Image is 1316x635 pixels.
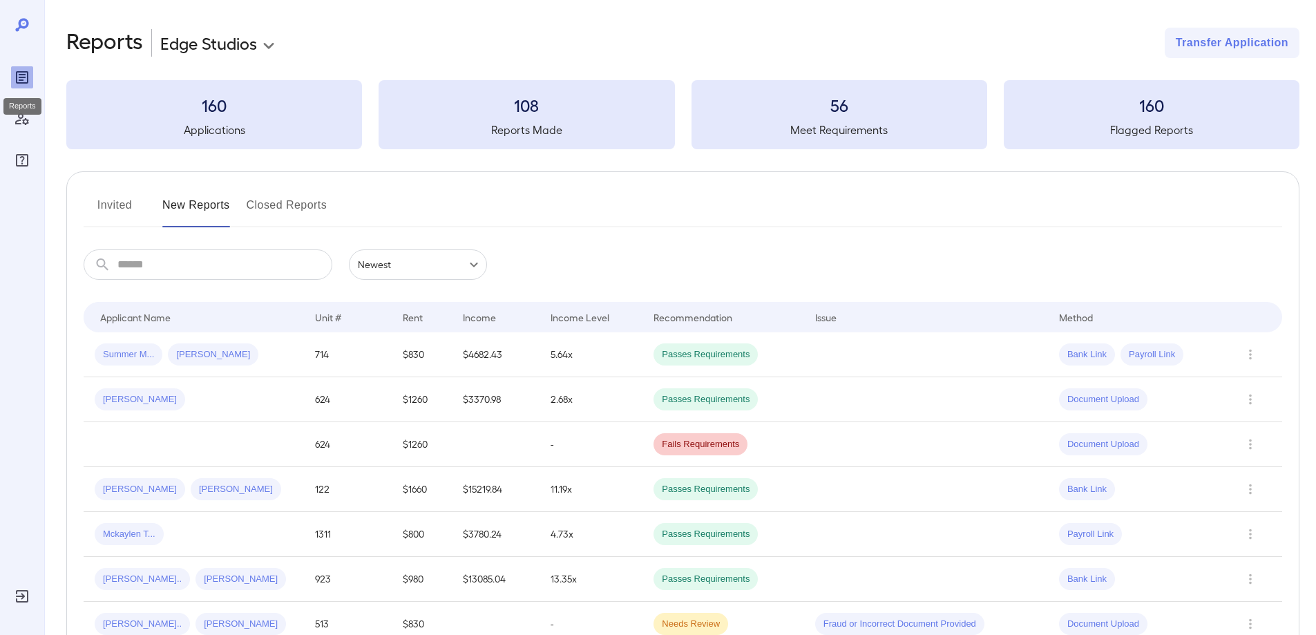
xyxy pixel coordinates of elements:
span: Passes Requirements [654,573,758,586]
td: 624 [304,422,392,467]
button: Row Actions [1239,568,1261,590]
span: Passes Requirements [654,483,758,496]
button: Closed Reports [247,194,327,227]
h3: 56 [692,94,987,116]
td: $1660 [392,467,452,512]
td: $3780.24 [452,512,540,557]
td: 923 [304,557,392,602]
td: 122 [304,467,392,512]
span: [PERSON_NAME] [196,618,286,631]
div: Newest [349,249,487,280]
td: $3370.98 [452,377,540,422]
td: 13.35x [540,557,642,602]
div: Applicant Name [100,309,171,325]
button: Row Actions [1239,433,1261,455]
span: Fails Requirements [654,438,747,451]
span: [PERSON_NAME].. [95,618,190,631]
h5: Applications [66,122,362,138]
h3: 160 [1004,94,1299,116]
td: 1311 [304,512,392,557]
span: Passes Requirements [654,348,758,361]
button: Row Actions [1239,523,1261,545]
span: Summer M... [95,348,162,361]
span: Payroll Link [1059,528,1122,541]
td: $13085.04 [452,557,540,602]
div: Reports [11,66,33,88]
h5: Meet Requirements [692,122,987,138]
p: Edge Studios [160,32,257,54]
span: Passes Requirements [654,393,758,406]
span: Bank Link [1059,483,1115,496]
span: Document Upload [1059,438,1147,451]
div: Reports [3,98,41,115]
button: Row Actions [1239,388,1261,410]
span: Mckaylen T... [95,528,164,541]
div: Log Out [11,585,33,607]
div: Recommendation [654,309,732,325]
div: Income Level [551,309,609,325]
td: 714 [304,332,392,377]
button: New Reports [162,194,230,227]
span: Document Upload [1059,618,1147,631]
span: [PERSON_NAME] [191,483,281,496]
h3: 108 [379,94,674,116]
td: $1260 [392,377,452,422]
h2: Reports [66,28,143,58]
button: Transfer Application [1165,28,1299,58]
span: [PERSON_NAME].. [95,573,190,586]
span: Document Upload [1059,393,1147,406]
span: Needs Review [654,618,728,631]
div: Method [1059,309,1093,325]
button: Invited [84,194,146,227]
span: Bank Link [1059,573,1115,586]
span: [PERSON_NAME] [196,573,286,586]
td: $800 [392,512,452,557]
td: $980 [392,557,452,602]
button: Row Actions [1239,343,1261,366]
div: FAQ [11,149,33,171]
span: Payroll Link [1120,348,1183,361]
div: Issue [815,309,837,325]
td: $15219.84 [452,467,540,512]
div: Rent [403,309,425,325]
div: Income [463,309,496,325]
span: [PERSON_NAME] [168,348,258,361]
h3: 160 [66,94,362,116]
summary: 160Applications108Reports Made56Meet Requirements160Flagged Reports [66,80,1299,149]
h5: Flagged Reports [1004,122,1299,138]
td: 4.73x [540,512,642,557]
td: $4682.43 [452,332,540,377]
td: 11.19x [540,467,642,512]
td: $830 [392,332,452,377]
td: $1260 [392,422,452,467]
span: [PERSON_NAME] [95,483,185,496]
td: - [540,422,642,467]
button: Row Actions [1239,478,1261,500]
td: 624 [304,377,392,422]
span: [PERSON_NAME] [95,393,185,406]
div: Unit # [315,309,341,325]
div: Manage Users [11,108,33,130]
span: Fraud or Incorrect Document Provided [815,618,984,631]
td: 2.68x [540,377,642,422]
h5: Reports Made [379,122,674,138]
span: Passes Requirements [654,528,758,541]
button: Row Actions [1239,613,1261,635]
td: 5.64x [540,332,642,377]
span: Bank Link [1059,348,1115,361]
